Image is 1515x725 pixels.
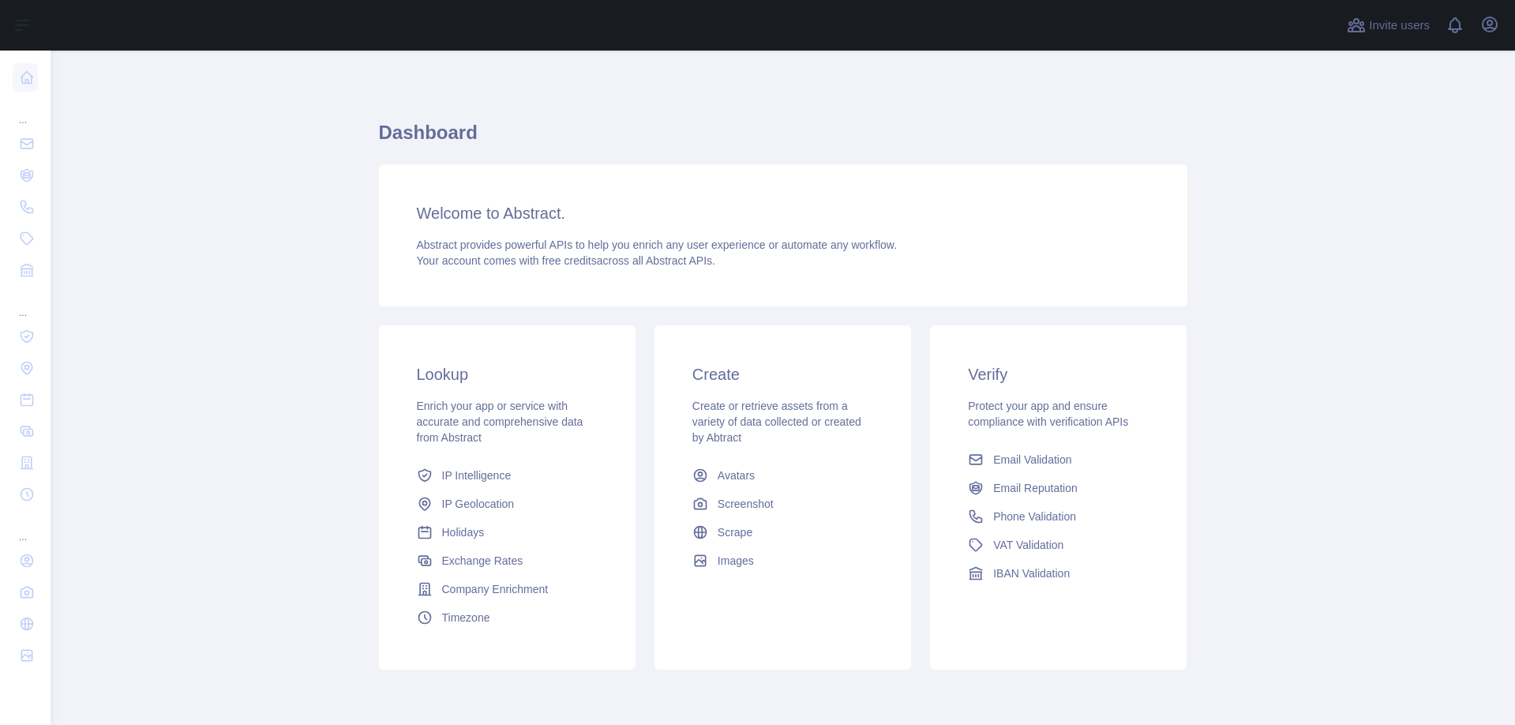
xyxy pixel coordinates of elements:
span: Exchange Rates [442,553,523,569]
h3: Verify [968,363,1149,385]
h3: Welcome to Abstract. [417,202,1149,224]
span: VAT Validation [993,537,1063,553]
div: ... [13,287,38,319]
a: Holidays [411,518,604,547]
span: IP Intelligence [442,468,512,483]
a: Scrape [686,518,879,547]
span: Scrape [718,524,752,540]
span: Your account comes with across all Abstract APIs. [417,254,715,267]
h3: Create [692,363,873,385]
span: Images [718,553,754,569]
span: Phone Validation [993,509,1076,524]
div: ... [13,512,38,543]
span: Protect your app and ensure compliance with verification APIs [968,400,1128,428]
span: Abstract provides powerful APIs to help you enrich any user experience or automate any workflow. [417,239,898,251]
a: Timezone [411,603,604,632]
a: IBAN Validation [962,559,1155,588]
span: Company Enrichment [442,581,549,597]
a: VAT Validation [962,531,1155,559]
a: Images [686,547,879,575]
h3: Lookup [417,363,598,385]
span: Holidays [442,524,485,540]
span: Avatars [718,468,755,483]
a: Email Reputation [962,474,1155,502]
span: Email Validation [993,452,1071,468]
span: Screenshot [718,496,774,512]
a: Avatars [686,461,879,490]
a: Company Enrichment [411,575,604,603]
h1: Dashboard [379,120,1187,158]
a: IP Geolocation [411,490,604,518]
span: Timezone [442,610,490,625]
span: Invite users [1369,17,1430,35]
a: Screenshot [686,490,879,518]
a: IP Intelligence [411,461,604,490]
div: ... [13,95,38,126]
span: IP Geolocation [442,496,515,512]
span: Enrich your app or service with accurate and comprehensive data from Abstract [417,400,583,444]
span: Email Reputation [993,480,1078,496]
span: free credits [542,254,597,267]
a: Phone Validation [962,502,1155,531]
a: Email Validation [962,445,1155,474]
span: Create or retrieve assets from a variety of data collected or created by Abtract [692,400,861,444]
button: Invite users [1344,13,1433,38]
span: IBAN Validation [993,565,1070,581]
a: Exchange Rates [411,547,604,575]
